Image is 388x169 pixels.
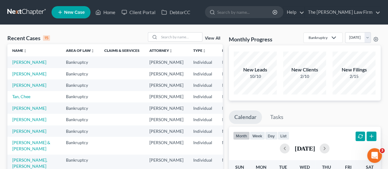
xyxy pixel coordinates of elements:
[99,44,144,56] th: Claims & Services
[158,7,193,18] a: DebtorCC
[380,148,385,153] span: 3
[234,73,277,79] div: 10/10
[159,33,202,41] input: Search by name...
[284,7,304,18] a: Help
[188,79,217,91] td: Individual
[294,145,315,152] h2: [DATE]
[229,110,262,124] a: Calendar
[217,91,247,102] td: MDB
[12,83,46,88] a: [PERSON_NAME]
[265,132,278,140] button: day
[144,125,188,137] td: [PERSON_NAME]
[61,91,99,102] td: Bankruptcy
[217,137,247,154] td: MDB
[193,48,206,53] a: Typeunfold_more
[12,157,47,169] a: [PERSON_NAME], [PERSON_NAME]
[367,148,382,163] iframe: Intercom live chat
[149,48,173,53] a: Attorneyunfold_more
[12,129,46,134] a: [PERSON_NAME]
[217,6,273,18] input: Search by name...
[283,73,326,79] div: 2/10
[12,71,46,76] a: [PERSON_NAME]
[61,79,99,91] td: Bankruptcy
[188,125,217,137] td: Individual
[12,94,30,99] a: Tan, Chee
[61,137,99,154] td: Bankruptcy
[188,137,217,154] td: Individual
[188,102,217,114] td: Individual
[144,56,188,68] td: [PERSON_NAME]
[234,66,277,73] div: New Leads
[229,36,272,43] h3: Monthly Progress
[12,106,46,111] a: [PERSON_NAME]
[7,34,50,42] div: Recent Cases
[217,68,247,79] td: MDB
[217,56,247,68] td: MDB
[12,60,46,65] a: [PERSON_NAME]
[217,125,247,137] td: MDB
[144,91,188,102] td: [PERSON_NAME]
[91,49,94,53] i: unfold_more
[144,114,188,125] td: [PERSON_NAME]
[12,117,46,122] a: [PERSON_NAME]
[144,137,188,154] td: [PERSON_NAME]
[217,114,247,125] td: MDB
[118,7,158,18] a: Client Portal
[188,114,217,125] td: Individual
[144,102,188,114] td: [PERSON_NAME]
[278,132,289,140] button: list
[144,68,188,79] td: [PERSON_NAME]
[144,79,188,91] td: [PERSON_NAME]
[12,140,50,151] a: [PERSON_NAME] & [PERSON_NAME]
[64,10,85,15] span: New Case
[188,91,217,102] td: Individual
[61,56,99,68] td: Bankruptcy
[169,49,173,53] i: unfold_more
[66,48,94,53] a: Area of Lawunfold_more
[23,49,27,53] i: unfold_more
[332,73,375,79] div: 2/15
[61,125,99,137] td: Bankruptcy
[309,35,328,40] div: Bankruptcy
[250,132,265,140] button: week
[217,79,247,91] td: MDB
[61,102,99,114] td: Bankruptcy
[43,35,50,41] div: 15
[283,66,326,73] div: New Clients
[217,102,247,114] td: MDB
[205,36,220,40] a: View All
[188,68,217,79] td: Individual
[222,48,242,53] a: Districtunfold_more
[188,56,217,68] td: Individual
[332,66,375,73] div: New Filings
[12,48,27,53] a: Nameunfold_more
[202,49,206,53] i: unfold_more
[61,114,99,125] td: Bankruptcy
[305,7,380,18] a: The [PERSON_NAME] Law Firm
[265,110,289,124] a: Tasks
[233,132,250,140] button: month
[92,7,118,18] a: Home
[61,68,99,79] td: Bankruptcy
